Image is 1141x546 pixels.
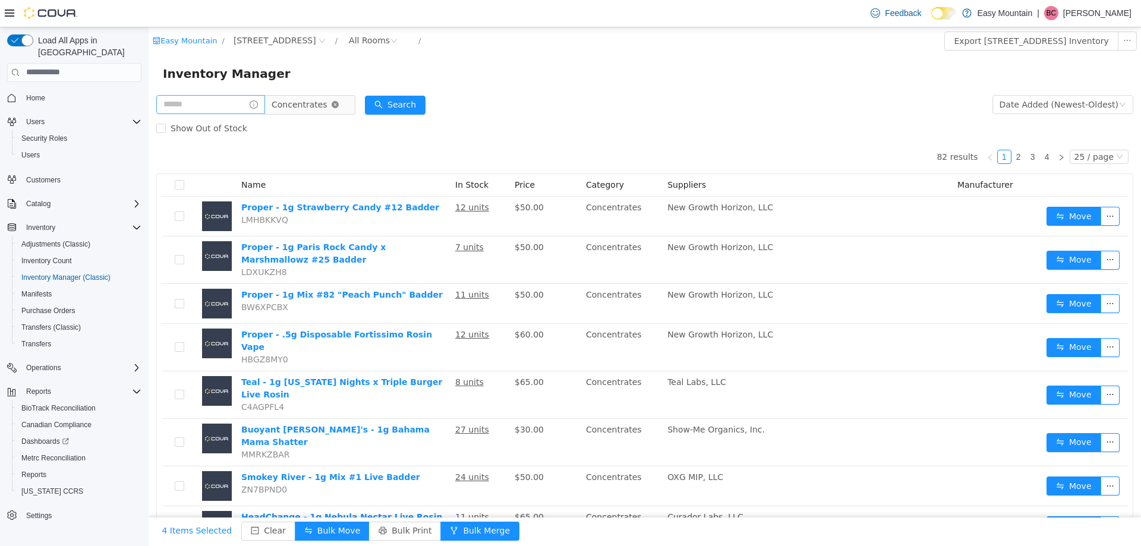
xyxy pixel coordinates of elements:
[12,416,146,433] button: Canadian Compliance
[216,68,277,87] button: icon: searchSearch
[53,301,83,331] img: Proper - .5g Disposable Fortissimo Rosin Vape placeholder
[21,150,40,160] span: Users
[952,223,971,242] button: icon: ellipsis
[53,261,83,291] img: Proper - 1g Mix #82 "Peach Punch" Badder placeholder
[17,468,51,482] a: Reports
[53,349,83,378] img: Teal - 1g Mississippi Nights x Triple Burger Live Rosin placeholder
[93,153,117,162] span: Name
[2,219,146,236] button: Inventory
[73,9,75,18] span: /
[21,453,86,463] span: Metrc Reconciliation
[2,195,146,212] button: Catalog
[93,327,140,337] span: HBGZ8MY0
[1047,6,1057,20] span: BC
[93,350,294,372] a: Teal - 1g [US_STATE] Nights x Triple Burger Live Rosin
[969,4,988,23] button: icon: ellipsis
[909,127,916,134] i: icon: right
[433,344,514,392] td: Concentrates
[17,320,86,334] a: Transfers (Classic)
[952,267,971,286] button: icon: ellipsis
[26,199,51,209] span: Catalog
[2,171,146,188] button: Customers
[898,358,953,377] button: icon: swapMove
[2,383,146,400] button: Reports
[970,74,978,82] i: icon: down
[878,123,891,136] a: 3
[183,74,190,81] i: icon: close-circle
[21,173,65,187] a: Customers
[898,311,953,330] button: icon: swapMove
[433,439,514,479] td: Concentrates
[21,220,60,235] button: Inventory
[93,397,281,419] a: Buoyant [PERSON_NAME]'s - 1g Bahama Mama Shatter
[885,7,921,19] span: Feedback
[851,68,970,86] div: Date Added (Newest-Oldest)
[898,489,953,508] button: icon: swapMove
[849,123,862,136] a: 1
[4,9,68,18] a: icon: shopEasy Mountain
[93,494,147,513] button: icon: minus-squareClear
[12,400,146,416] button: BioTrack Reconciliation
[93,375,135,384] span: C4AGPFL4
[307,445,341,455] u: 24 units
[12,236,146,253] button: Adjustments (Classic)
[21,115,141,129] span: Users
[366,263,395,272] span: $50.00
[21,115,49,129] button: Users
[17,434,74,449] a: Dashboards
[952,406,971,425] button: icon: ellipsis
[931,7,956,20] input: Dark Mode
[834,122,849,137] li: Previous Page
[17,254,77,268] a: Inventory Count
[906,122,920,137] li: Next Page
[519,445,575,455] span: OXG MIP, LLC
[21,384,141,399] span: Reports
[892,123,905,136] a: 4
[12,450,146,466] button: Metrc Reconciliation
[21,508,141,523] span: Settings
[21,197,141,211] span: Catalog
[93,188,140,197] span: LMHBKKVQ
[21,487,83,496] span: [US_STATE] CCRS
[891,122,906,137] li: 4
[519,485,594,494] span: Curador Labs, LLC
[366,175,395,185] span: $50.00
[26,117,45,127] span: Users
[101,73,109,81] i: icon: info-circle
[26,387,51,396] span: Reports
[21,470,46,479] span: Reports
[93,240,138,250] span: LDXUKZH8
[952,311,971,330] button: icon: ellipsis
[519,350,578,359] span: Teal Labs, LLC
[952,358,971,377] button: icon: ellipsis
[21,384,56,399] button: Reports
[21,172,141,187] span: Customers
[17,337,141,351] span: Transfers
[17,304,141,318] span: Purchase Orders
[292,494,371,513] button: icon: forkBulk Merge
[12,130,146,147] button: Security Roles
[366,215,395,225] span: $50.00
[849,122,863,137] li: 1
[12,466,146,483] button: Reports
[978,6,1033,20] p: Easy Mountain
[2,507,146,524] button: Settings
[17,237,95,251] a: Adjustments (Classic)
[24,7,77,19] img: Cova
[26,175,61,185] span: Customers
[2,113,146,130] button: Users
[4,10,12,17] i: icon: shop
[307,397,341,407] u: 27 units
[1044,6,1058,20] div: Ben Clements
[26,223,55,232] span: Inventory
[17,337,56,351] a: Transfers
[53,444,83,474] img: Smokey River - 1g Mix #1 Live Badder placeholder
[33,34,141,58] span: Load All Apps in [GEOGRAPHIC_DATA]
[200,4,241,22] div: All Rooms
[12,269,146,286] button: Inventory Manager (Classic)
[21,361,141,375] span: Operations
[14,37,149,56] span: Inventory Manager
[12,253,146,269] button: Inventory Count
[17,237,141,251] span: Adjustments (Classic)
